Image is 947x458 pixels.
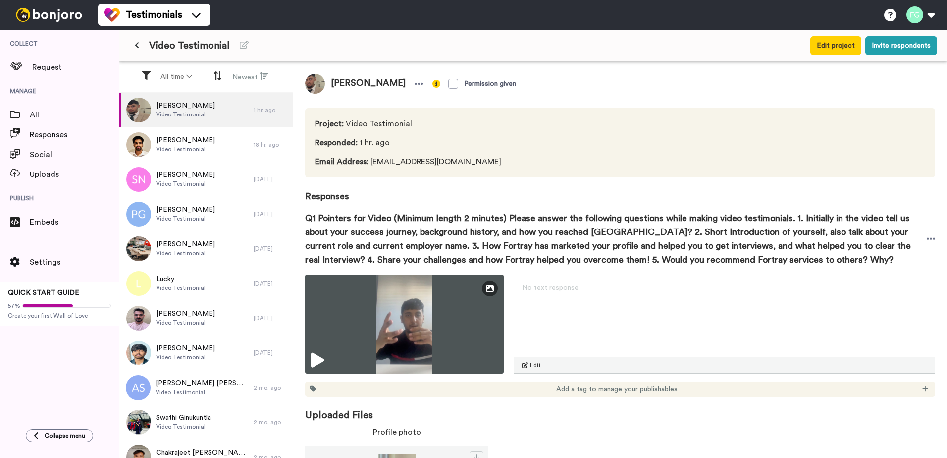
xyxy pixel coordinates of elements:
[315,137,504,149] span: 1 hr. ago
[156,170,215,180] span: [PERSON_NAME]
[254,280,288,287] div: [DATE]
[226,67,274,86] button: Newest
[810,36,861,55] button: Edit project
[156,135,215,145] span: [PERSON_NAME]
[315,139,358,147] span: Responded :
[254,106,288,114] div: 1 hr. ago
[26,429,93,442] button: Collapse menu
[119,301,293,336] a: [PERSON_NAME]Video Testimonial[DATE]
[156,423,211,431] span: Video Testimonial
[315,120,344,128] span: Project :
[126,410,151,435] img: 9f83acc0-37ca-4370-b596-699331a2004e.jpeg
[30,149,119,161] span: Social
[254,418,288,426] div: 2 mo. ago
[305,211,927,267] span: Q1 Pointers for Video (Minimum length 2 minutes) Please answer the following questions while maki...
[156,353,215,361] span: Video Testimonial
[126,375,151,400] img: as.png
[254,349,288,357] div: [DATE]
[119,231,293,266] a: [PERSON_NAME]Video Testimonial[DATE]
[522,285,579,291] span: No text response
[126,132,151,157] img: f3327d00-a4cc-4bd8-be9c-da483ae3eca6.jpeg
[254,210,288,218] div: [DATE]
[305,74,325,94] img: 558dd684-bf25-4917-add9-1cd29acff629.jpeg
[156,111,215,118] span: Video Testimonial
[156,413,211,423] span: Swathi Ginukuntla
[119,197,293,231] a: [PERSON_NAME]Video Testimonial[DATE]
[315,118,504,130] span: Video Testimonial
[254,245,288,253] div: [DATE]
[126,98,151,122] img: 558dd684-bf25-4917-add9-1cd29acff629.jpeg
[30,216,119,228] span: Embeds
[30,256,119,268] span: Settings
[119,266,293,301] a: LuckyVideo Testimonial[DATE]
[315,158,368,166] span: Email Address :
[432,80,440,88] img: info-yellow.svg
[119,405,293,440] a: Swathi GinukuntlaVideo Testimonial2 mo. ago
[156,448,249,458] span: Chakrajeet [PERSON_NAME]
[126,341,151,365] img: c368c2f5-cf2c-4bf7-a878-372cb992a6cc.jpeg
[156,319,215,327] span: Video Testimonial
[156,180,215,188] span: Video Testimonial
[156,343,215,353] span: [PERSON_NAME]
[104,7,120,23] img: tm-color.svg
[155,68,198,86] button: All time
[305,275,504,374] img: cded6da2-527d-4a50-bacc-f12c15dc4578-thumbnail_full-1758282836.jpg
[119,370,293,405] a: [PERSON_NAME] [PERSON_NAME]Video Testimonial2 mo. ago
[156,215,215,223] span: Video Testimonial
[156,249,215,257] span: Video Testimonial
[156,274,206,284] span: Lucky
[30,129,119,141] span: Responses
[30,169,119,180] span: Uploads
[119,127,293,162] a: [PERSON_NAME]Video Testimonial18 hr. ago
[156,388,249,396] span: Video Testimonial
[8,289,79,296] span: QUICK START GUIDE
[126,306,151,331] img: dccc6b42-20e1-4f8c-be4d-49a4fa928a95.jpeg
[156,101,215,111] span: [PERSON_NAME]
[126,271,151,296] img: l.png
[8,302,20,310] span: 57%
[464,79,516,89] div: Permission given
[556,384,678,394] span: Add a tag to manage your publishables
[254,384,288,392] div: 2 mo. ago
[530,361,541,369] span: Edit
[12,8,86,22] img: bj-logo-header-white.svg
[30,109,119,121] span: All
[315,156,504,168] span: [EMAIL_ADDRESS][DOMAIN_NAME]
[254,175,288,183] div: [DATE]
[156,239,215,249] span: [PERSON_NAME]
[156,309,215,319] span: [PERSON_NAME]
[156,205,215,215] span: [PERSON_NAME]
[156,378,249,388] span: [PERSON_NAME] [PERSON_NAME]
[119,93,293,127] a: [PERSON_NAME]Video Testimonial1 hr. ago
[126,236,151,261] img: 7e58658b-e67b-4402-a543-a02ee46e31dc.jpeg
[254,314,288,322] div: [DATE]
[119,162,293,197] a: [PERSON_NAME]Video Testimonial[DATE]
[45,432,85,440] span: Collapse menu
[156,145,215,153] span: Video Testimonial
[149,39,230,53] span: Video Testimonial
[373,426,421,438] span: Profile photo
[865,36,937,55] button: Invite respondents
[325,74,412,94] span: [PERSON_NAME]
[156,284,206,292] span: Video Testimonial
[126,8,182,22] span: Testimonials
[305,177,935,203] span: Responses
[254,141,288,149] div: 18 hr. ago
[119,336,293,370] a: [PERSON_NAME]Video Testimonial[DATE]
[126,202,151,227] img: pg.png
[8,312,111,320] span: Create your first Wall of Love
[126,167,151,192] img: sn.png
[305,397,935,422] span: Uploaded Files
[32,61,119,73] span: Request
